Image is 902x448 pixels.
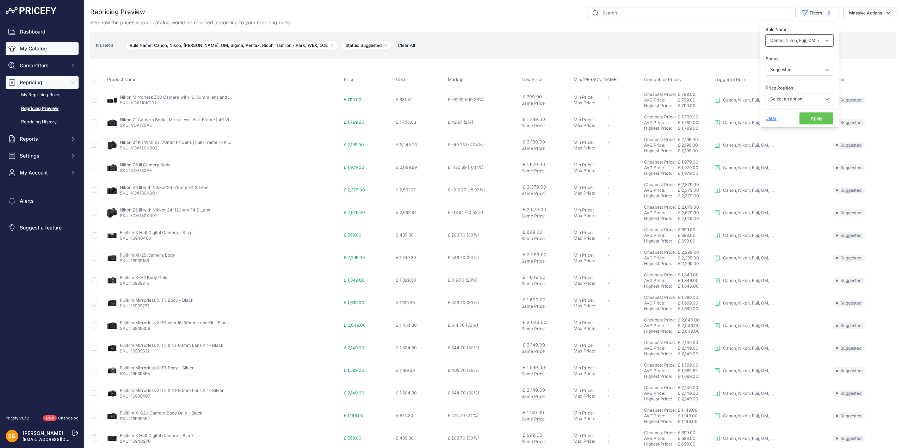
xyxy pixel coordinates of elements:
[644,407,676,413] a: Cheapest Price:
[678,362,698,368] a: £ 1,599.00
[607,94,610,100] span: -
[723,165,776,171] p: Canon, Nikon, Fuji, OM, Sigma, Pentax, Ricoh, Tamron - Park, WEX, LCE
[448,119,473,125] span: £ 42.97 (2%)
[344,142,364,147] span: £ 2,199.00
[644,295,676,300] a: Cheapest Price:
[715,188,776,193] a: Canon, Nikon, Fuji, OM, Sigma, Pentax, Ricoh, Tamron - Park, WEX, LCE
[644,396,672,401] a: Highest Price:
[644,362,676,368] a: Cheapest Price:
[723,142,776,148] p: Canon, Nikon, Fuji, OM, Sigma, Pentax, Ricoh, Tamron - Park, WEX, LCE
[678,159,698,165] a: £ 1,979.00
[574,123,607,128] div: Max Price:
[678,255,712,261] div: £ 2,299.00
[833,77,846,82] span: Status
[715,300,776,306] a: Canon, Nikon, Fuji, OM, Sigma, Pentax, Ricoh, Tamron - Park, WEX, LCE
[6,116,79,128] a: Repricing History
[723,436,776,441] p: Canon, Nikon, Fuji, OM, Sigma, Pentax, Ricoh, Tamron - Park, WEX, LCE
[678,278,712,283] div: £ 1,849.00
[833,164,865,171] span: Suggested
[120,438,150,444] a: SKU: 16940276
[644,210,678,216] div: AVG Price:
[574,77,618,82] span: Min/[PERSON_NAME]
[120,213,157,218] a: SKU: VOA130K002
[120,281,149,286] a: SKU: 16939215
[120,303,150,308] a: SKU: 16939277
[6,103,79,115] a: Repricing Preview
[523,162,545,167] span: £ 1,979.00
[523,117,545,122] span: £ 1,799.00
[344,119,364,125] span: £ 1,799.00
[341,40,392,51] span: Status: Suggested
[448,255,479,260] span: £ 549.70 (24%)
[120,140,239,145] a: Nikon Zf Kit With 24-70mm F4 Lens | Full-Frame | 4K Video
[678,92,696,97] span: £ 799.00
[678,261,699,266] span: £ 2,299.00
[607,230,610,235] span: -
[644,430,676,435] a: Cheapest Price:
[644,182,676,187] a: Cheapest Price:
[120,416,150,421] a: SKU: 16939552
[523,275,545,280] span: £ 1,849.00
[6,195,79,207] a: Alerts
[396,255,416,260] span: £ 1,749.30
[825,10,833,17] span: 2
[96,43,113,48] small: FILTERS
[799,112,833,124] button: Apply
[678,340,698,345] span: £ 2,149.00
[20,152,66,159] span: Settings
[344,77,354,82] span: Price
[574,258,607,264] div: Max Price:
[521,258,571,264] p: Same Price
[574,213,607,219] div: Max Price:
[521,236,571,241] p: Same Price
[833,119,865,126] span: Suggested
[396,300,415,305] span: £ 1,189.30
[394,42,419,49] span: Clear All
[843,7,896,19] button: Massive Actions
[644,171,672,176] a: Highest Price:
[766,26,833,33] label: Rule Name
[723,300,776,306] p: Canon, Nikon, Fuji, OM, Sigma, Pentax, Ricoh, Tamron - Park, WEX, LCE
[678,407,698,413] a: £ 1,149.00
[120,117,255,122] a: Nikon Zf Camera Body | Mirrorless | Full-Frame | 4K Video | 24.5MP
[448,142,484,147] span: £ -49.23 (-2.24%)
[678,97,712,103] div: £ 799.00
[644,329,672,334] a: Highest Price:
[644,216,672,221] a: Highest Price:
[715,413,776,419] a: Canon, Nikon, Fuji, OM, Sigma, Pentax, Ricoh, Tamron - Park, WEX, LCE
[715,278,776,283] a: Canon, Nikon, Fuji, OM, Sigma, Pentax, Ricoh, Tamron - Park, WEX, LCE
[644,165,678,171] div: AVG Price:
[678,210,712,216] div: £ 2,679.00
[6,25,79,38] a: Dashboard
[723,188,776,193] p: Canon, Nikon, Fuji, OM, Sigma, Pentax, Ricoh, Tamron - Park, WEX, LCE
[678,430,696,435] a: £ 699.00
[523,229,542,235] span: £ 699.00
[715,323,776,329] a: Canon, Nikon, Fuji, OM, Sigma, Pentax, Ricoh, Tamron - Park, WEX, LCE
[644,351,672,356] a: Highest Price:
[644,374,672,379] a: Highest Price:
[644,193,672,198] a: Highest Price:
[607,140,610,145] span: -
[723,97,776,103] p: Canon, Nikon, Fuji, OM, Sigma, Pentax, Ricoh, Tamron - Park, WEX, LCE
[678,120,712,125] div: £ 1,799.00
[448,210,483,215] span: £ -13.94 (-0.52%)
[120,230,194,235] a: Fujifilm X Half Digital Camera - Silver
[678,295,698,300] a: £ 1,699.00
[448,300,479,305] span: £ 509.70 (30%)
[588,7,791,19] input: Search
[644,306,672,311] a: Highest Price:
[644,255,678,261] div: AVG Price:
[715,436,776,441] a: Canon, Nikon, Fuji, OM, Sigma, Pentax, Ricoh, Tamron - Park, WEX, LCE
[344,300,364,305] span: £ 1,699.00
[607,190,610,196] span: -
[113,43,123,48] small: |
[644,103,672,108] a: Highest Price:
[607,275,610,280] span: -
[644,441,672,447] a: Highest Price:
[678,182,699,187] span: £ 2,379.00
[715,142,776,148] a: Canon, Nikon, Fuji, OM, Sigma, Pentax, Ricoh, Tamron - Park, WEX, LCE
[574,281,607,286] div: Max Price:
[523,139,545,145] span: £ 2,199.00
[396,165,417,170] span: £ 2,099.99
[715,97,776,103] a: Canon, Nikon, Fuji, OM, Sigma, Pentax, Ricoh, Tamron - Park, WEX, LCE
